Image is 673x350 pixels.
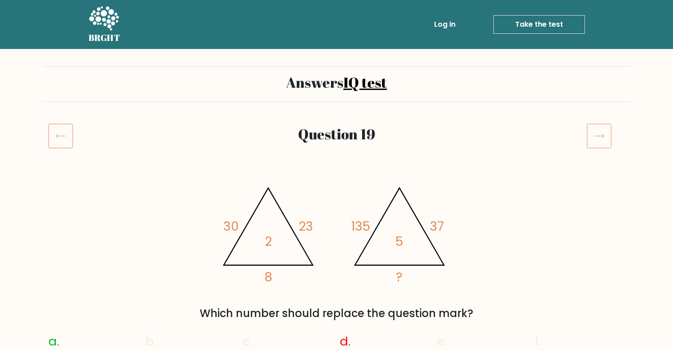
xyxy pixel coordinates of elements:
[48,333,59,350] span: a.
[89,4,121,45] a: BRGHT
[351,217,370,235] tspan: 135
[437,333,447,350] span: e.
[54,305,620,322] div: Which number should replace the question mark?
[299,217,314,235] tspan: 23
[97,126,576,142] h2: Question 19
[535,333,541,350] span: f.
[395,232,403,250] tspan: 5
[430,217,444,235] tspan: 37
[396,268,403,286] tspan: ?
[493,15,585,34] a: Take the test
[89,33,121,43] h5: BRGHT
[223,217,239,235] tspan: 30
[264,268,272,286] tspan: 8
[340,333,351,350] span: d.
[431,16,459,33] a: Log in
[265,232,272,250] tspan: 2
[145,333,156,350] span: b.
[343,73,387,92] a: IQ test
[48,74,625,91] h2: Answers
[243,333,253,350] span: c.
